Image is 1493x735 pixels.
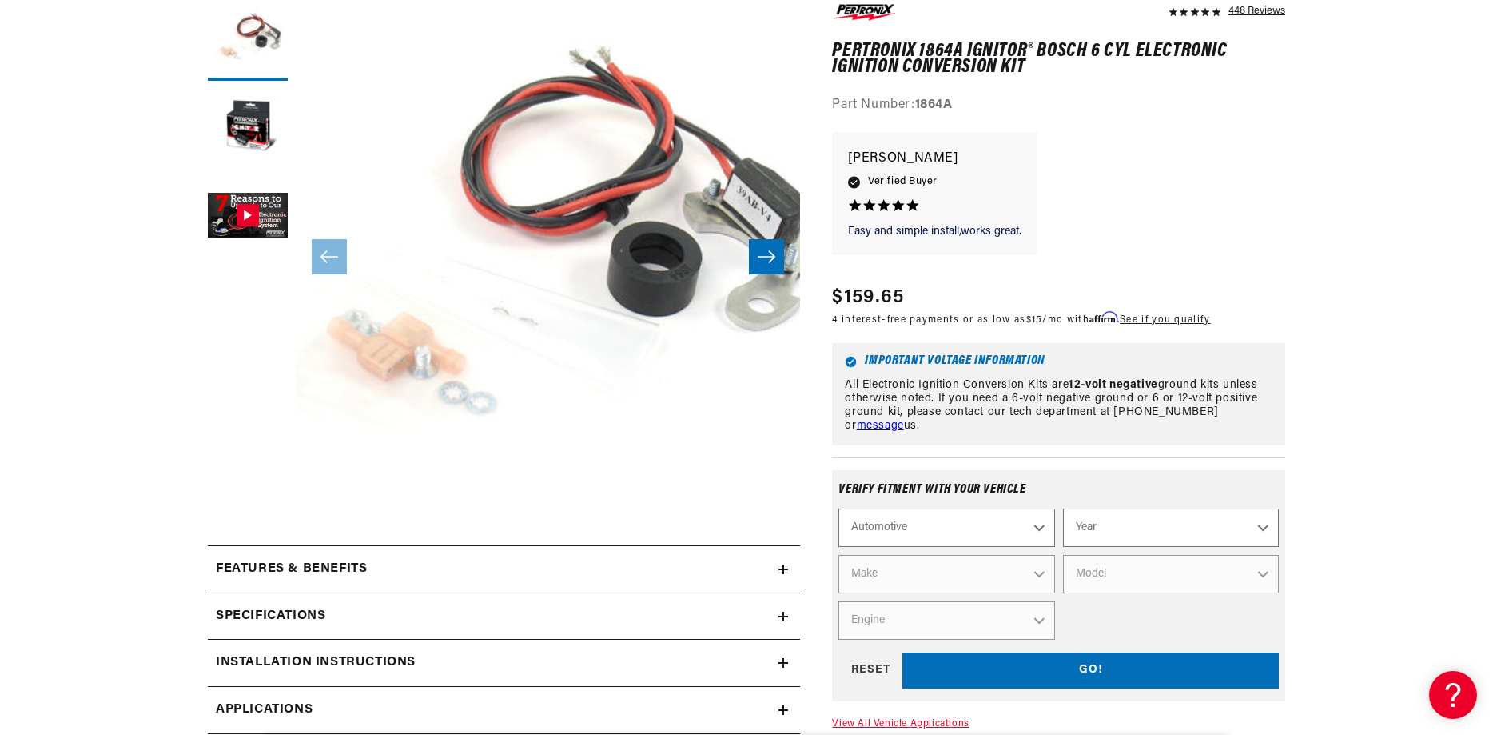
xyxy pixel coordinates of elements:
span: Verified Buyer [868,173,937,190]
p: 4 interest-free payments or as low as /mo with . [832,312,1210,327]
summary: Installation instructions [208,640,800,686]
h2: Features & Benefits [216,559,367,580]
strong: 12-volt negative [1069,379,1158,391]
p: [PERSON_NAME] [848,148,1021,170]
a: Applications [208,687,800,734]
div: RESET [838,653,902,689]
button: Slide right [749,239,784,274]
button: Slide left [312,239,347,274]
a: See if you qualify - Learn more about Affirm Financing (opens in modal) [1120,315,1210,325]
span: Affirm [1089,311,1117,323]
div: Part Number: [832,95,1285,116]
a: View All Vehicle Applications [832,719,969,729]
span: Applications [216,700,313,721]
h1: PerTronix 1864A Ignitor® Bosch 6 cyl Electronic Ignition Conversion Kit [832,43,1285,76]
p: Easy and simple install,works great. [848,224,1021,240]
select: Year [1063,509,1279,547]
select: Engine [838,601,1054,640]
h2: Installation instructions [216,653,416,673]
span: $159.65 [832,283,904,312]
select: Make [838,555,1054,593]
select: Model [1063,555,1279,593]
button: Load image 1 in gallery view [208,1,288,81]
summary: Features & Benefits [208,546,800,593]
a: message [857,420,904,432]
p: All Electronic Ignition Conversion Kits are ground kits unless otherwise noted. If you need a 6-v... [845,379,1272,433]
span: $15 [1026,315,1043,325]
button: Load image 2 in gallery view [208,89,288,169]
h6: Important Voltage Information [845,356,1272,368]
div: 448 Reviews [1228,1,1285,20]
h2: Specifications [216,606,325,627]
media-gallery: Gallery Viewer [208,1,800,513]
summary: Specifications [208,593,800,640]
div: Verify fitment with your vehicle [838,483,1279,509]
strong: 1864A [915,98,953,111]
select: Ride Type [838,509,1054,547]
